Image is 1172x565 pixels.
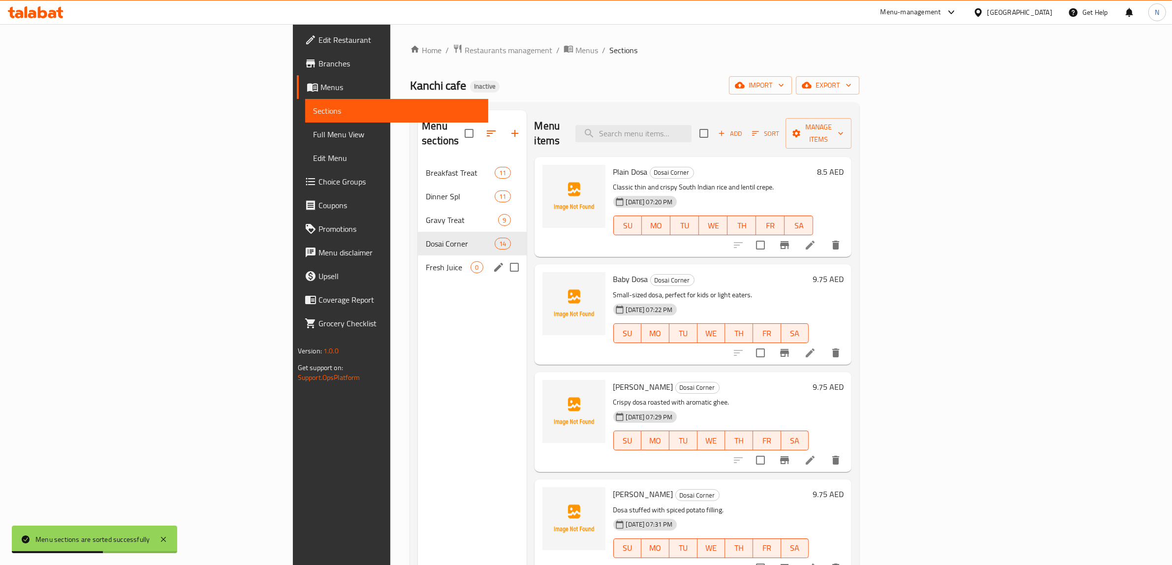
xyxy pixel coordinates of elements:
input: search [575,125,692,142]
div: [GEOGRAPHIC_DATA] [987,7,1052,18]
span: Get support on: [298,361,343,374]
span: Sort items [746,126,786,141]
span: Dosai Corner [676,382,719,393]
button: SU [613,431,642,450]
span: Select to update [750,235,771,255]
div: items [495,167,510,179]
span: Promotions [318,223,481,235]
button: WE [699,216,728,235]
a: Restaurants management [453,44,552,57]
button: FR [756,216,785,235]
div: Dosai Corner14 [418,232,526,255]
div: Gravy Treat9 [418,208,526,232]
span: SA [789,219,809,233]
span: SA [785,326,805,341]
span: Dosai Corner [426,238,495,250]
button: Branch-specific-item [773,233,796,257]
div: items [495,190,510,202]
button: delete [824,233,848,257]
button: TU [669,538,697,558]
span: TU [673,541,694,555]
button: SA [785,216,813,235]
div: Dosai Corner [650,167,694,179]
img: Baby Dosa [542,272,605,335]
a: Upsell [297,264,489,288]
button: TH [725,538,753,558]
a: Grocery Checklist [297,312,489,335]
span: Select to update [750,343,771,363]
span: 0 [471,263,482,272]
span: Coupons [318,199,481,211]
span: SU [618,541,638,555]
span: Baby Dosa [613,272,648,286]
button: TH [725,323,753,343]
span: Version: [298,345,322,357]
div: Menu sections are sorted successfully [35,534,150,545]
span: MO [646,219,666,233]
a: Choice Groups [297,170,489,193]
a: Menus [564,44,598,57]
div: Fresh Juice0edit [418,255,526,279]
span: [PERSON_NAME] [613,379,673,394]
button: WE [697,323,726,343]
span: Dinner Spl [426,190,495,202]
span: WE [701,541,722,555]
span: WE [703,219,724,233]
span: [DATE] 07:31 PM [622,520,677,529]
button: MO [641,323,669,343]
span: Select section [694,123,714,144]
a: Coupons [297,193,489,217]
a: Support.OpsPlatform [298,371,360,384]
button: edit [491,260,506,275]
span: N [1155,7,1159,18]
span: [DATE] 07:29 PM [622,412,677,422]
button: MO [641,431,669,450]
span: WE [701,434,722,448]
button: SU [613,216,642,235]
span: Edit Restaurant [318,34,481,46]
div: Dosai Corner [650,274,695,286]
p: Classic thin and crispy South Indian rice and lentil crepe. [613,181,814,193]
span: import [737,79,784,92]
span: Manage items [793,121,844,146]
span: SU [618,219,638,233]
span: SU [618,326,638,341]
span: Menus [575,44,598,56]
button: TU [670,216,699,235]
span: 1.0.0 [323,345,339,357]
li: / [556,44,560,56]
button: Manage items [786,118,852,149]
span: Breakfast Treat [426,167,495,179]
span: Grocery Checklist [318,317,481,329]
div: Dosai Corner [675,489,720,501]
button: MO [641,538,669,558]
p: Dosa stuffed with spiced potato filling. [613,504,809,516]
span: TH [731,219,752,233]
button: TU [669,323,697,343]
div: items [498,214,510,226]
h6: 9.75 AED [813,380,844,394]
span: SU [618,434,638,448]
button: Branch-specific-item [773,448,796,472]
span: Upsell [318,270,481,282]
span: WE [701,326,722,341]
button: TU [669,431,697,450]
button: SA [781,538,809,558]
span: Add [717,128,743,139]
span: TH [729,326,749,341]
a: Branches [297,52,489,75]
button: TH [725,431,753,450]
span: TU [674,219,695,233]
p: Small-sized dosa, perfect for kids or light eaters. [613,289,809,301]
span: TH [729,434,749,448]
span: Plain Dosa [613,164,648,179]
span: MO [645,434,665,448]
h6: 8.5 AED [817,165,844,179]
span: TU [673,434,694,448]
button: Sort [750,126,782,141]
button: FR [753,538,781,558]
a: Coverage Report [297,288,489,312]
div: Menu-management [881,6,941,18]
a: Menu disclaimer [297,241,489,264]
